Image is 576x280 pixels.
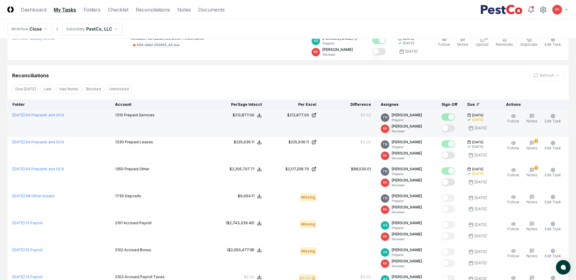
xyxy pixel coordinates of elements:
div: Reconciliations [12,72,49,79]
span: RK [383,234,387,239]
p: [PERSON_NAME] [392,232,422,237]
span: Edit Task [545,119,561,123]
span: [DATE] : [12,167,26,171]
button: Blocked [83,85,104,94]
div: $2,205,797.71 [230,166,254,172]
button: Notes [525,220,539,233]
button: Mark complete [441,140,455,148]
span: 2102 [115,248,123,252]
button: Notes [456,36,469,48]
div: Account [115,102,207,107]
div: $88,539.01 [351,166,371,172]
span: Follow [507,146,519,150]
p: Preparer [392,118,422,122]
div: [DATE] [475,222,487,228]
span: Deposits [125,194,141,198]
span: [DATE] : [12,221,26,225]
button: Mark complete [441,113,455,121]
a: [DATE]:13 Payroll [12,275,43,279]
button: ($2,050,477.18) [227,247,262,253]
p: [PERSON_NAME] [322,47,353,52]
span: [DATE] : [12,248,26,252]
button: Notes [525,193,539,206]
p: [PERSON_NAME] [392,205,422,210]
span: Edit Task [545,146,561,150]
a: $212,877.00 [271,112,316,118]
button: Edit Task [544,112,562,125]
a: [DATE]:13 Payroll [12,221,43,225]
a: [DATE]:04 Prepaids and OCA [12,113,64,117]
span: [DATE] : [12,113,26,117]
div: Workflow [11,26,28,32]
span: Prepaid Services [124,113,155,117]
button: Follow [437,36,451,48]
div: [DATE] [475,195,487,201]
button: Mark complete [372,37,386,44]
p: Preparer [392,145,422,149]
span: [DATE] : [12,140,26,144]
button: Mark complete [441,259,455,267]
button: Edit Task [544,247,562,260]
p: Reviewer [392,237,422,242]
span: [DATE] : [12,194,26,198]
button: Mark complete [441,152,455,159]
div: 1 [534,166,538,170]
span: Accrued Payroll [124,221,152,225]
p: [PERSON_NAME] [392,166,422,172]
button: Mark complete [441,232,455,240]
button: Notes [525,247,539,260]
button: Follow [506,193,520,206]
button: atlas-launcher [556,260,571,275]
a: [DATE]:08 Other Assets [12,194,55,198]
p: [PERSON_NAME] [392,220,422,226]
span: Duplicate [520,42,537,47]
button: Edit Task [544,193,562,206]
span: Follow [507,227,519,231]
span: [DATE] : [12,275,26,279]
span: [DATE] [472,113,483,118]
span: Follow [507,200,519,204]
p: [PERSON_NAME] [392,139,422,145]
span: RK [383,261,387,266]
a: [DATE]:04 Prepaids and OCA [12,140,64,144]
button: ($2,743,339.45) [226,220,262,226]
button: Reminder [495,36,514,48]
div: $0.00 [360,274,371,280]
span: AS [383,250,387,255]
button: $0.00 [244,274,262,280]
p: [PERSON_NAME] [392,124,422,129]
div: $0.00 [244,274,254,280]
button: 1Upload [474,36,490,48]
div: [DATE] [475,179,487,185]
th: Per Sage Intacct [212,99,267,110]
a: [DATE]:04 Prepaids and OCA [12,167,64,171]
span: 1330 [115,140,124,144]
div: $0.00 [360,112,371,118]
div: $225,936.11 [234,139,254,145]
button: $9,094.11 [238,193,262,199]
span: 1350 [115,167,124,171]
button: Follow [506,112,520,125]
button: Unblocked [106,85,132,94]
p: Preparer [392,253,422,257]
span: Accrued Bonus [124,248,151,252]
a: $225,936.11 [271,139,316,145]
button: Follow [506,166,520,179]
div: Due [467,102,492,107]
span: AS [383,223,387,228]
div: Missing [300,220,316,228]
p: Reviewer [392,156,422,161]
button: Edit Task [544,36,562,48]
a: Notes [177,6,191,13]
span: Follow [507,119,519,123]
div: $212,877.00 [287,112,309,118]
a: Folders [84,6,101,13]
span: RK [314,50,318,54]
p: [PERSON_NAME] [392,112,422,118]
button: Duplicate [519,36,539,48]
div: ($2,050,477.18) [227,247,254,253]
span: [DATE] [472,167,483,172]
span: Notes [527,227,537,231]
div: [DATE] [403,41,414,45]
span: Upload [475,42,489,47]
